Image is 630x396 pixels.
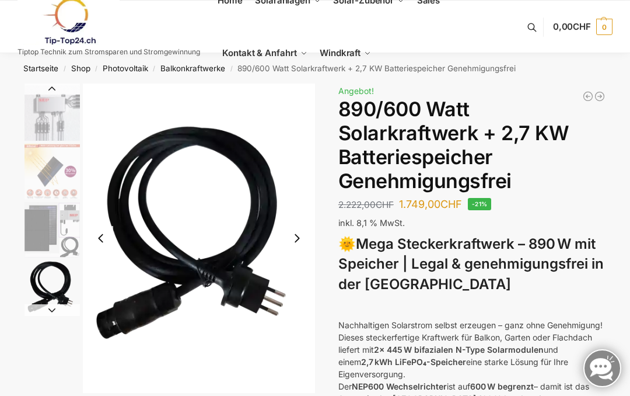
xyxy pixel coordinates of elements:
img: BDS1000 [24,85,80,141]
span: Angebot! [338,86,374,96]
bdi: 1.749,00 [399,198,462,210]
button: Next slide [285,226,309,251]
img: Anschlusskabel [315,84,547,194]
bdi: 2.222,00 [338,199,394,210]
li: 7 / 12 [83,84,315,393]
h1: 890/600 Watt Solarkraftwerk + 2,7 KW Batteriespeicher Genehmigungsfrei [338,98,605,193]
h3: 🌞 [338,234,605,295]
li: 8 / 12 [315,84,547,194]
a: Shop [71,64,90,73]
a: Balkonkraftwerk 890 Watt Solarmodulleistung mit 2kW/h Zendure Speicher [594,91,605,102]
span: -21% [468,198,492,210]
strong: 2x 445 W bifazialen N-Type Solarmodulen [374,345,544,355]
li: 7 / 12 [22,259,80,317]
span: 0 [596,19,612,35]
img: Balkonkraftwerk 860 [24,202,80,258]
strong: 600 W begrenzt [470,381,534,391]
span: / [58,64,71,74]
a: Balkonkraftwerke [160,64,225,73]
span: CHF [440,198,462,210]
a: Startseite [23,64,58,73]
strong: Mega Steckerkraftwerk – 890 W mit Speicher | Legal & genehmigungsfrei in der [GEOGRAPHIC_DATA] [338,235,604,293]
strong: NEP600 Wechselrichter [352,381,447,391]
a: 0,00CHF 0 [553,9,612,44]
img: Anschlusskabel-3meter [24,260,80,316]
a: Balkonkraftwerk 405/600 Watt erweiterbar [582,91,594,102]
li: 4 / 12 [22,84,80,142]
li: 5 / 12 [22,142,80,200]
a: Photovoltaik [103,64,148,73]
a: Kontakt & Anfahrt [218,27,312,79]
span: CHF [573,21,591,32]
li: 6 / 12 [22,200,80,259]
button: Next slide [24,304,80,316]
a: Windkraft [315,27,376,79]
p: Tiptop Technik zum Stromsparen und Stromgewinnung [17,48,200,55]
img: Bificial 30 % mehr Leistung [24,144,80,199]
span: Kontakt & Anfahrt [222,47,296,58]
span: Windkraft [320,47,360,58]
span: / [90,64,103,74]
span: / [148,64,160,74]
button: Previous slide [89,226,113,251]
span: inkl. 8,1 % MwSt. [338,218,405,228]
button: Previous slide [24,83,80,95]
span: 0,00 [553,21,591,32]
span: CHF [376,199,394,210]
strong: 2,7 kWh LiFePO₄-Speicher [361,357,466,367]
img: Anschlusskabel-3meter [83,84,315,393]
